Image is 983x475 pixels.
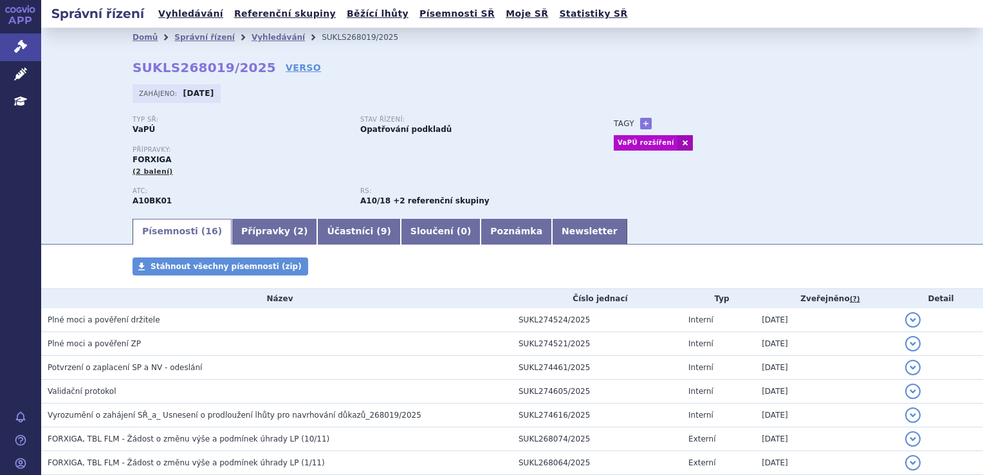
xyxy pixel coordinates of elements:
button: detail [905,312,921,328]
h2: Správní řízení [41,5,154,23]
span: Zahájeno: [139,88,179,98]
a: VaPÚ rozšíření [614,135,677,151]
a: Přípravky (2) [232,219,317,245]
td: SUKL274616/2025 [512,404,682,427]
span: Externí [688,434,715,443]
strong: VaPÚ [133,125,155,134]
td: [DATE] [755,332,899,356]
td: SUKL268064/2025 [512,451,682,475]
p: RS: [360,187,575,195]
a: Stáhnout všechny písemnosti (zip) [133,257,308,275]
span: (2 balení) [133,167,173,176]
a: Statistiky SŘ [555,5,631,23]
th: Název [41,289,512,308]
strong: DAPAGLIFLOZIN [133,196,172,205]
a: Newsletter [552,219,627,245]
button: detail [905,431,921,447]
a: VERSO [286,61,321,74]
a: + [640,118,652,129]
a: Písemnosti (16) [133,219,232,245]
strong: +2 referenční skupiny [393,196,489,205]
span: Plné moci a pověření ZP [48,339,141,348]
strong: empagliflozin, dapagliflozin, kapagliflozin [360,196,390,205]
abbr: (?) [850,295,860,304]
span: Vyrozumění o zahájení SŘ_a_ Usnesení o prodloužení lhůty pro navrhování důkazů_268019/2025 [48,411,421,420]
th: Detail [899,289,983,308]
span: Interní [688,339,713,348]
td: SUKL268074/2025 [512,427,682,451]
p: ATC: [133,187,347,195]
a: Domů [133,33,158,42]
span: Validační protokol [48,387,116,396]
a: Běžící lhůty [343,5,412,23]
span: FORXIGA [133,155,172,164]
strong: SUKLS268019/2025 [133,60,276,75]
button: detail [905,384,921,399]
span: 2 [297,226,304,236]
span: 9 [381,226,387,236]
th: Číslo jednací [512,289,682,308]
td: [DATE] [755,356,899,380]
th: Typ [682,289,755,308]
td: SUKL274521/2025 [512,332,682,356]
strong: Opatřování podkladů [360,125,452,134]
td: SUKL274524/2025 [512,308,682,332]
a: Poznámka [481,219,552,245]
button: detail [905,455,921,470]
span: Stáhnout všechny písemnosti (zip) [151,262,302,271]
span: FORXIGA, TBL FLM - Žádost o změnu výše a podmínek úhrady LP (1/11) [48,458,325,467]
th: Zveřejněno [755,289,899,308]
a: Vyhledávání [154,5,227,23]
p: Přípravky: [133,146,588,154]
a: Správní řízení [174,33,235,42]
span: FORXIGA, TBL FLM - Žádost o změnu výše a podmínek úhrady LP (10/11) [48,434,329,443]
td: [DATE] [755,451,899,475]
a: Účastníci (9) [317,219,400,245]
button: detail [905,336,921,351]
li: SUKLS268019/2025 [322,28,415,47]
td: [DATE] [755,427,899,451]
span: Interní [688,387,713,396]
span: Interní [688,315,713,324]
td: [DATE] [755,404,899,427]
span: Potvrzení o zaplacení SP a NV - odeslání [48,363,202,372]
span: 0 [461,226,467,236]
span: Interní [688,363,713,372]
span: Interní [688,411,713,420]
td: SUKL274605/2025 [512,380,682,404]
td: [DATE] [755,380,899,404]
p: Typ SŘ: [133,116,347,124]
button: detail [905,360,921,375]
button: detail [905,407,921,423]
strong: [DATE] [183,89,214,98]
a: Písemnosti SŘ [416,5,499,23]
a: Moje SŘ [502,5,552,23]
span: Externí [688,458,715,467]
h3: Tagy [614,116,634,131]
p: Stav řízení: [360,116,575,124]
span: Plné moci a pověření držitele [48,315,160,324]
a: Sloučení (0) [401,219,481,245]
td: [DATE] [755,308,899,332]
td: SUKL274461/2025 [512,356,682,380]
span: 16 [205,226,217,236]
a: Referenční skupiny [230,5,340,23]
a: Vyhledávání [252,33,305,42]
